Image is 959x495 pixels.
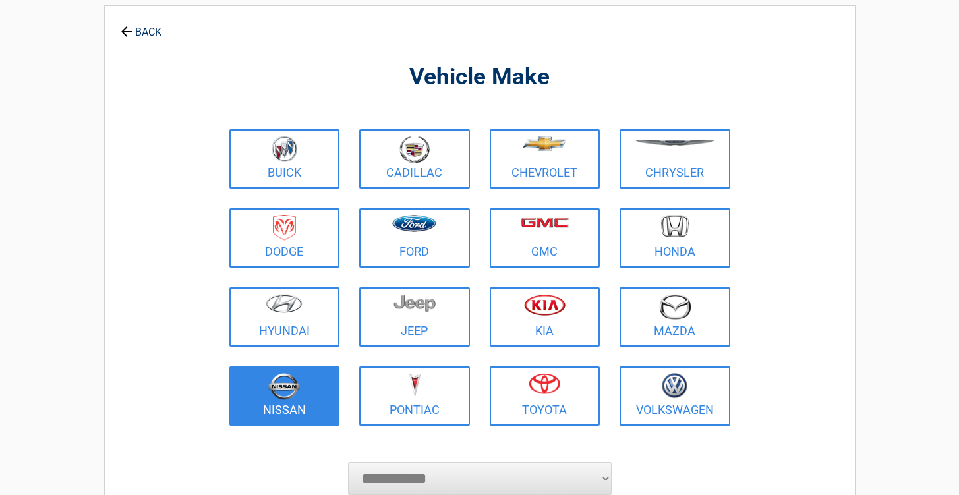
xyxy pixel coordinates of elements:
a: Cadillac [359,129,470,189]
a: Toyota [490,366,600,426]
a: Buick [229,129,340,189]
a: GMC [490,208,600,268]
img: mazda [658,294,691,320]
img: jeep [393,294,436,312]
img: nissan [268,373,300,400]
img: gmc [521,217,569,228]
img: pontiac [408,373,421,398]
img: honda [661,215,689,238]
a: Kia [490,287,600,347]
a: Ford [359,208,470,268]
img: cadillac [399,136,430,163]
img: toyota [529,373,560,394]
a: Chrysler [620,129,730,189]
img: ford [392,215,436,232]
img: volkswagen [662,373,687,399]
img: chevrolet [523,136,567,151]
h2: Vehicle Make [226,62,734,93]
a: Chevrolet [490,129,600,189]
a: Jeep [359,287,470,347]
img: chrysler [635,140,715,146]
a: Volkswagen [620,366,730,426]
a: Hyundai [229,287,340,347]
img: kia [524,294,566,316]
img: hyundai [266,294,303,313]
a: Dodge [229,208,340,268]
a: Pontiac [359,366,470,426]
a: Honda [620,208,730,268]
img: dodge [273,215,296,241]
img: buick [272,136,297,162]
a: Mazda [620,287,730,347]
a: BACK [118,15,164,38]
a: Nissan [229,366,340,426]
